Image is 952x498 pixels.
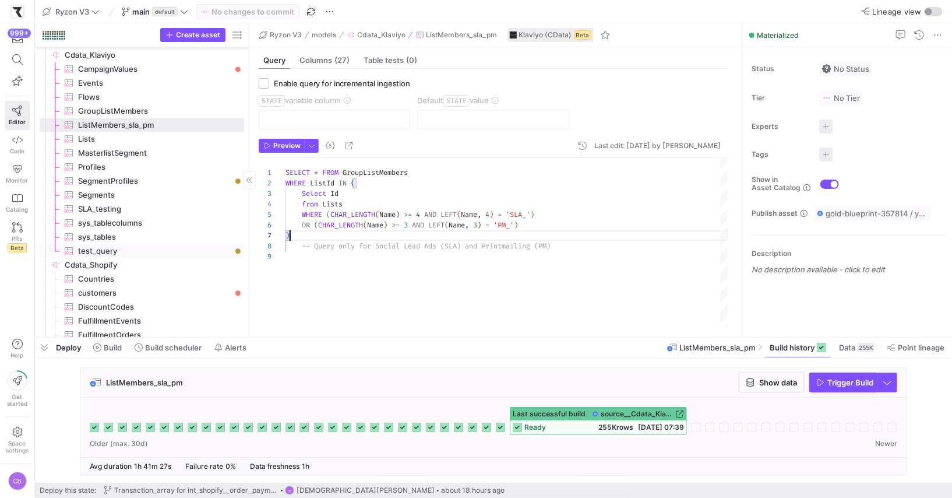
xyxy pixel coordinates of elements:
[6,206,29,213] span: Catalog
[5,334,30,364] button: Help
[339,178,347,188] span: IN
[302,220,310,230] span: OR
[524,423,546,432] span: ready
[752,176,801,192] span: Show in Asset Catalog
[367,220,383,230] span: Name
[680,343,756,352] span: ListMembers_sla_pm
[273,142,301,150] span: Preview
[5,130,30,159] a: Code
[78,62,231,76] span: CampaignValues​​​​​​​​​
[78,174,231,188] span: SegmentProfiles​​​​​​​​​
[40,230,244,244] a: sys_tables​​​​​​​​​
[78,188,231,202] span: Segments​​​​​​​​​
[882,338,950,357] button: Point lineage
[752,265,947,274] p: No description available - click to edit
[176,31,220,39] span: Create asset
[461,210,477,219] span: Name
[40,90,244,104] a: Flows​​​​​​​​​
[40,300,244,314] div: Press SPACE to select this row.
[357,31,406,39] span: Cdata_Klaviyo
[406,57,417,64] span: (0)
[285,231,290,240] span: )
[40,258,244,272] div: Press SPACE to select this row.
[593,410,684,418] a: source__Cdata_Klaviyo__ListMembers_sla_pm
[839,343,855,352] span: Data
[351,178,355,188] span: (
[334,57,350,64] span: (27)
[40,62,244,76] a: CampaignValues​​​​​​​​​
[493,220,514,230] span: 'PM_'
[270,31,302,39] span: Ryzon V3
[375,210,379,219] span: (
[285,486,294,495] div: CB
[145,343,202,352] span: Build scheduler
[7,393,27,407] span: Get started
[40,174,244,188] div: Press SPACE to select this row.
[314,220,318,230] span: (
[302,199,318,209] span: from
[40,286,244,300] a: customers​​​​​​​​​
[40,62,244,76] div: Press SPACE to select this row.
[78,202,231,216] span: SLA_testing​​​​​​​​​
[297,486,435,495] span: [DEMOGRAPHIC_DATA][PERSON_NAME]
[312,31,337,39] span: models
[330,210,375,219] span: CHAR_LENGTH
[104,343,122,352] span: Build
[119,4,191,19] button: maindefault
[822,64,869,73] span: No Status
[78,146,231,160] span: MasterlistSegment​​​​​​​​​
[759,378,797,387] span: Show data
[78,118,231,132] span: ListMembers_sla_pm​​​​​​​​​
[302,210,322,219] span: WHERE
[152,7,178,16] span: default
[875,440,897,448] span: Newer
[326,210,330,219] span: (
[440,210,457,219] span: LEFT
[78,76,231,90] span: Events​​​​​​​​​
[40,160,244,174] a: Profiles​​​​​​​​​
[259,95,285,107] span: STATE
[78,300,231,314] span: DiscountCodes​​​​​​​​​
[78,230,231,244] span: sys_tables​​​​​​​​​
[160,28,225,42] button: Create asset
[78,286,231,300] span: customers​​​​​​​​​
[8,472,27,490] div: CB
[752,65,810,73] span: Status
[477,220,481,230] span: )
[302,189,326,198] span: Select
[752,94,810,102] span: Tier
[55,7,89,16] span: Ryzon V3
[40,272,244,286] div: Press SPACE to select this row.
[6,177,29,184] span: Monitor
[40,216,244,230] div: Press SPACE to select this row.
[344,28,408,42] button: Cdata_Klaviyo
[594,142,721,150] div: Last edit: [DATE] by [PERSON_NAME]
[302,462,309,471] span: 1h
[309,28,340,42] button: models
[40,258,244,272] a: Cdata_Shopify​​​​​​​​
[10,148,24,155] span: Code
[310,178,334,188] span: ListId
[40,314,244,328] a: FulfillmentEvents​​​​​​​​​
[424,210,436,219] span: AND
[5,101,30,130] a: Editor
[256,28,305,42] button: Ryzon V3
[513,410,586,418] span: Last successful build
[40,76,244,90] div: Press SPACE to select this row.
[601,410,674,418] span: source__Cdata_Klaviyo__ListMembers_sla_pm
[757,31,799,40] span: Materialized
[417,96,489,105] span: Default value
[285,168,310,177] span: SELECT
[322,168,339,177] span: FROM
[8,243,27,252] span: Beta
[299,57,350,64] span: Columns
[40,104,244,118] a: GroupListMembers​​​​​​​​​
[56,343,81,352] span: Deploy
[8,29,31,38] div: 999+
[259,220,272,230] div: 6
[40,104,244,118] div: Press SPACE to select this row.
[78,244,231,258] span: test_query​​​​​​​​​
[259,241,272,251] div: 8
[498,210,502,219] span: =
[383,220,387,230] span: )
